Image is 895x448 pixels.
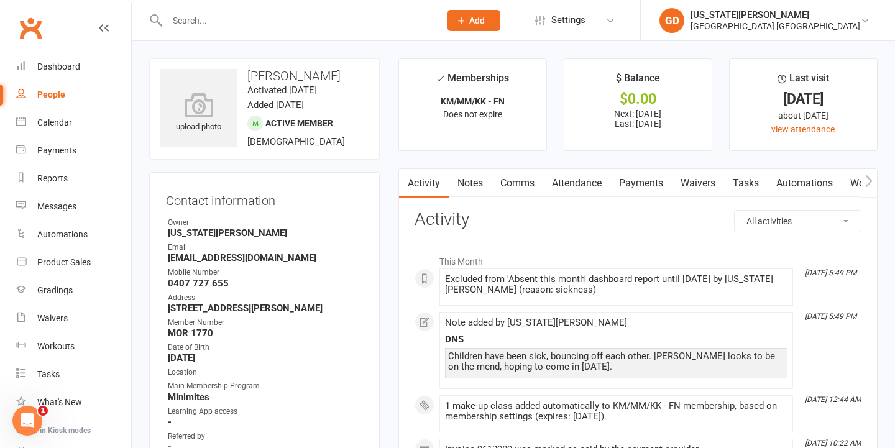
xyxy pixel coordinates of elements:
div: Main Membership Program [168,380,363,392]
div: Date of Birth [168,342,363,354]
a: Tasks [724,169,768,198]
a: Attendance [543,169,610,198]
div: Calendar [37,117,72,127]
strong: [US_STATE][PERSON_NAME] [168,227,363,239]
strong: - [168,416,363,427]
a: Reports [16,165,131,193]
div: upload photo [160,93,237,134]
a: People [16,81,131,109]
strong: [EMAIL_ADDRESS][DOMAIN_NAME] [168,252,363,263]
a: Automations [16,221,131,249]
div: Member Number [168,317,363,329]
a: view attendance [771,124,835,134]
a: Payments [16,137,131,165]
a: Messages [16,193,131,221]
h3: [PERSON_NAME] [160,69,369,83]
time: Activated [DATE] [247,85,317,96]
span: Does not expire [443,109,502,119]
span: 1 [38,406,48,416]
a: Activity [399,169,449,198]
div: Automations [37,229,88,239]
div: People [37,89,65,99]
a: Automations [768,169,842,198]
span: Settings [551,6,585,34]
div: Payments [37,145,76,155]
div: Excluded from 'Absent this month' dashboard report until [DATE] by [US_STATE][PERSON_NAME] (reaso... [445,274,787,295]
div: Workouts [37,341,75,351]
div: Dashboard [37,62,80,71]
input: Search... [163,12,431,29]
strong: [DATE] [168,352,363,363]
i: [DATE] 10:22 AM [805,439,861,447]
div: Children have been sick, bouncing off each other. [PERSON_NAME] looks to be on the mend, hoping t... [448,351,784,372]
div: Address [168,292,363,304]
a: Notes [449,169,492,198]
i: [DATE] 5:49 PM [805,268,856,277]
span: [DEMOGRAPHIC_DATA] [247,136,345,147]
div: Gradings [37,285,73,295]
i: [DATE] 12:44 AM [805,395,861,404]
div: Memberships [436,70,509,93]
div: 1 make-up class added automatically to KM/MM/KK - FN membership, based on membership settings (ex... [445,401,787,422]
a: Waivers [672,169,724,198]
div: about [DATE] [741,109,866,122]
a: Dashboard [16,53,131,81]
div: What's New [37,397,82,407]
div: Last visit [778,70,829,93]
span: Active member [265,118,333,128]
strong: Minimites [168,391,363,403]
div: $0.00 [576,93,700,106]
time: Added [DATE] [247,99,304,111]
a: Payments [610,169,672,198]
a: Calendar [16,109,131,137]
div: Location [168,367,363,378]
i: ✓ [436,73,444,85]
i: [DATE] 5:49 PM [805,312,856,321]
div: Product Sales [37,257,91,267]
h3: Activity [415,210,861,229]
div: [US_STATE][PERSON_NAME] [691,9,860,21]
strong: [STREET_ADDRESS][PERSON_NAME] [168,303,363,314]
strong: MOR 1770 [168,327,363,339]
a: Tasks [16,360,131,388]
a: Product Sales [16,249,131,277]
div: DNS [445,334,787,345]
a: Clubworx [15,12,46,43]
div: Email [168,242,363,254]
iframe: Intercom live chat [12,406,42,436]
div: $ Balance [616,70,660,93]
a: What's New [16,388,131,416]
a: Gradings [16,277,131,304]
span: Add [469,16,485,25]
div: [DATE] [741,93,866,106]
li: This Month [415,249,861,268]
h3: Contact information [166,189,363,208]
div: Waivers [37,313,68,323]
a: Waivers [16,304,131,332]
div: Note added by [US_STATE][PERSON_NAME] [445,318,787,328]
div: Learning App access [168,406,363,418]
a: Comms [492,169,543,198]
div: Owner [168,217,363,229]
div: Referred by [168,431,363,442]
strong: KM/MM/KK - FN [441,96,505,106]
div: Messages [37,201,76,211]
button: Add [447,10,500,31]
div: Mobile Number [168,267,363,278]
div: Reports [37,173,68,183]
div: Tasks [37,369,60,379]
a: Workouts [16,332,131,360]
p: Next: [DATE] Last: [DATE] [576,109,700,129]
div: GD [659,8,684,33]
div: [GEOGRAPHIC_DATA] [GEOGRAPHIC_DATA] [691,21,860,32]
strong: 0407 727 655 [168,278,363,289]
